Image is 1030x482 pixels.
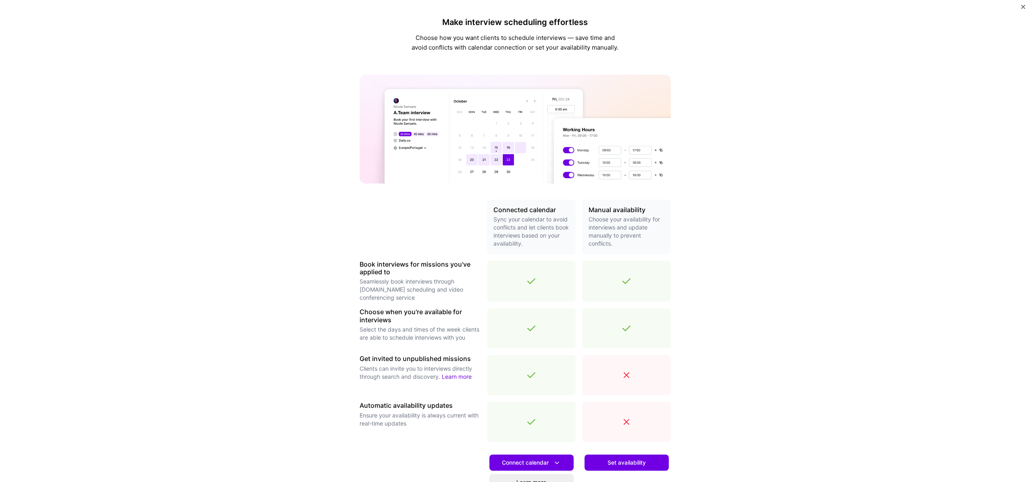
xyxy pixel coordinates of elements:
[360,261,481,276] h3: Book interviews for missions you've applied to
[493,206,569,214] h3: Connected calendar
[553,459,561,467] i: icon DownArrowWhite
[360,278,481,302] p: Seamlessly book interviews through [DOMAIN_NAME] scheduling and video conferencing service
[442,373,472,380] a: Learn more
[360,402,481,409] h3: Automatic availability updates
[1021,5,1025,13] button: Close
[608,459,646,467] span: Set availability
[489,455,574,471] button: Connect calendar
[493,215,569,248] p: Sync your calendar to avoid conflicts and let clients book interviews based on your availability.
[410,17,620,27] h4: Make interview scheduling effortless
[589,206,664,214] h3: Manual availability
[410,33,620,52] p: Choose how you want clients to schedule interviews — save time and avoid conflicts with calendar ...
[360,326,481,342] p: Select the days and times of the week clients are able to schedule interviews with you
[585,455,669,471] button: Set availability
[589,215,664,248] p: Choose your availability for interviews and update manually to prevent conflicts.
[360,365,481,381] p: Clients can invite you to interviews directly through search and discovery.
[360,308,481,323] h3: Choose when you're available for interviews
[502,459,561,467] span: Connect calendar
[360,75,671,184] img: A.Team calendar banner
[360,411,481,428] p: Ensure your availability is always current with real-time updates
[360,355,481,363] h3: Get invited to unpublished missions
